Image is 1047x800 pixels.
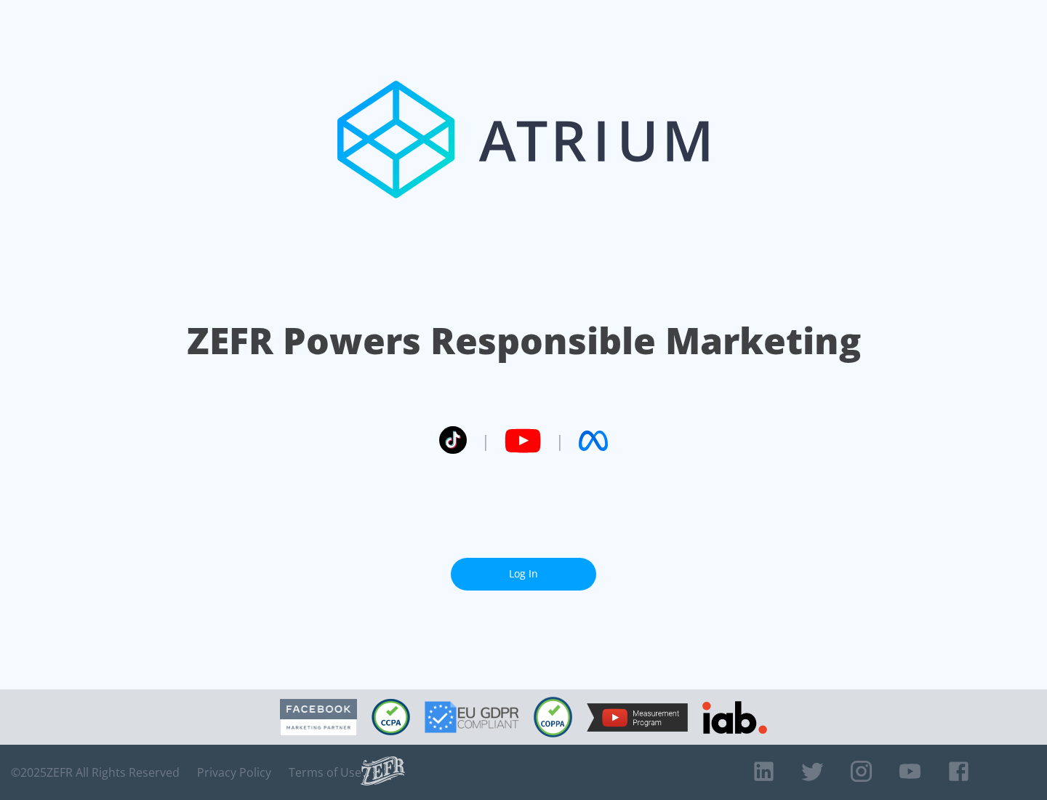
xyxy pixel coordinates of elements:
a: Privacy Policy [197,765,271,780]
a: Log In [451,558,596,591]
img: COPPA Compliant [534,697,572,737]
a: Terms of Use [289,765,361,780]
span: | [481,430,490,452]
img: Facebook Marketing Partner [280,699,357,736]
img: IAB [702,701,767,734]
img: GDPR Compliant [425,701,519,733]
span: © 2025 ZEFR All Rights Reserved [11,765,180,780]
img: CCPA Compliant [372,699,410,735]
span: | [555,430,564,452]
img: YouTube Measurement Program [587,703,688,732]
h1: ZEFR Powers Responsible Marketing [187,316,861,366]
